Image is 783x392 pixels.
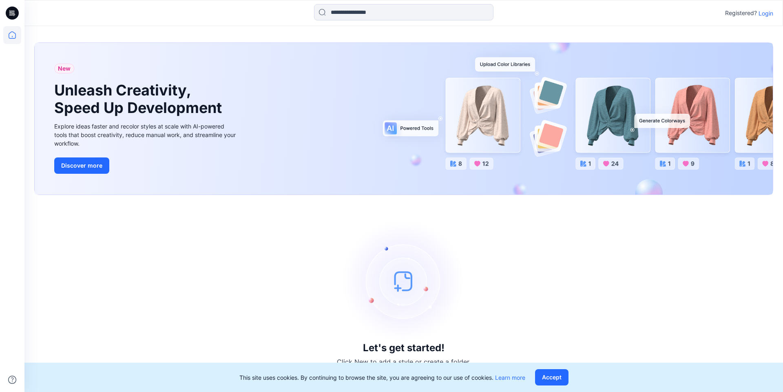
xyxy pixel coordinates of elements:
a: Learn more [495,374,525,381]
button: Discover more [54,157,109,174]
div: Explore ideas faster and recolor styles at scale with AI-powered tools that boost creativity, red... [54,122,238,148]
a: Discover more [54,157,238,174]
button: Accept [535,369,568,385]
p: Login [759,9,773,18]
p: This site uses cookies. By continuing to browse the site, you are agreeing to our use of cookies. [239,373,525,382]
h1: Unleash Creativity, Speed Up Development [54,82,226,117]
h3: Let's get started! [363,342,445,354]
img: empty-state-image.svg [343,220,465,342]
p: Registered? [725,8,757,18]
p: Click New to add a style or create a folder. [337,357,471,367]
span: New [58,64,71,73]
